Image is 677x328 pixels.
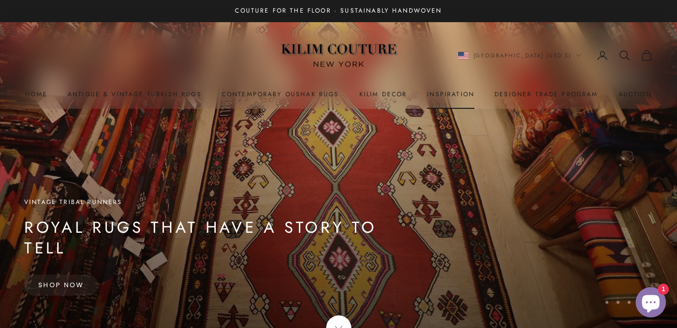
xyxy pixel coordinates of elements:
[458,49,653,61] nav: Secondary navigation
[619,89,652,99] a: Auction
[473,51,572,60] span: [GEOGRAPHIC_DATA] (USD $)
[68,89,202,99] a: Antique & Vintage Turkish Rugs
[276,32,402,80] img: Logo of Kilim Couture New York
[222,89,339,99] a: Contemporary Oushak Rugs
[495,89,598,99] a: Designer Trade Program
[24,275,98,296] a: Shop Now
[24,217,417,258] p: Royal Rugs That Have a Story to Tell
[25,89,47,99] a: Home
[359,89,407,99] summary: Kilim Decor
[24,197,417,207] p: Vintage Tribal Runners
[235,6,442,16] p: Couture for the Floor · Sustainably Handwoven
[458,51,582,60] button: Change country or currency
[24,89,653,99] nav: Primary navigation
[458,52,468,59] img: United States
[633,287,669,320] inbox-online-store-chat: Shopify online store chat
[427,89,474,99] a: Inspiration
